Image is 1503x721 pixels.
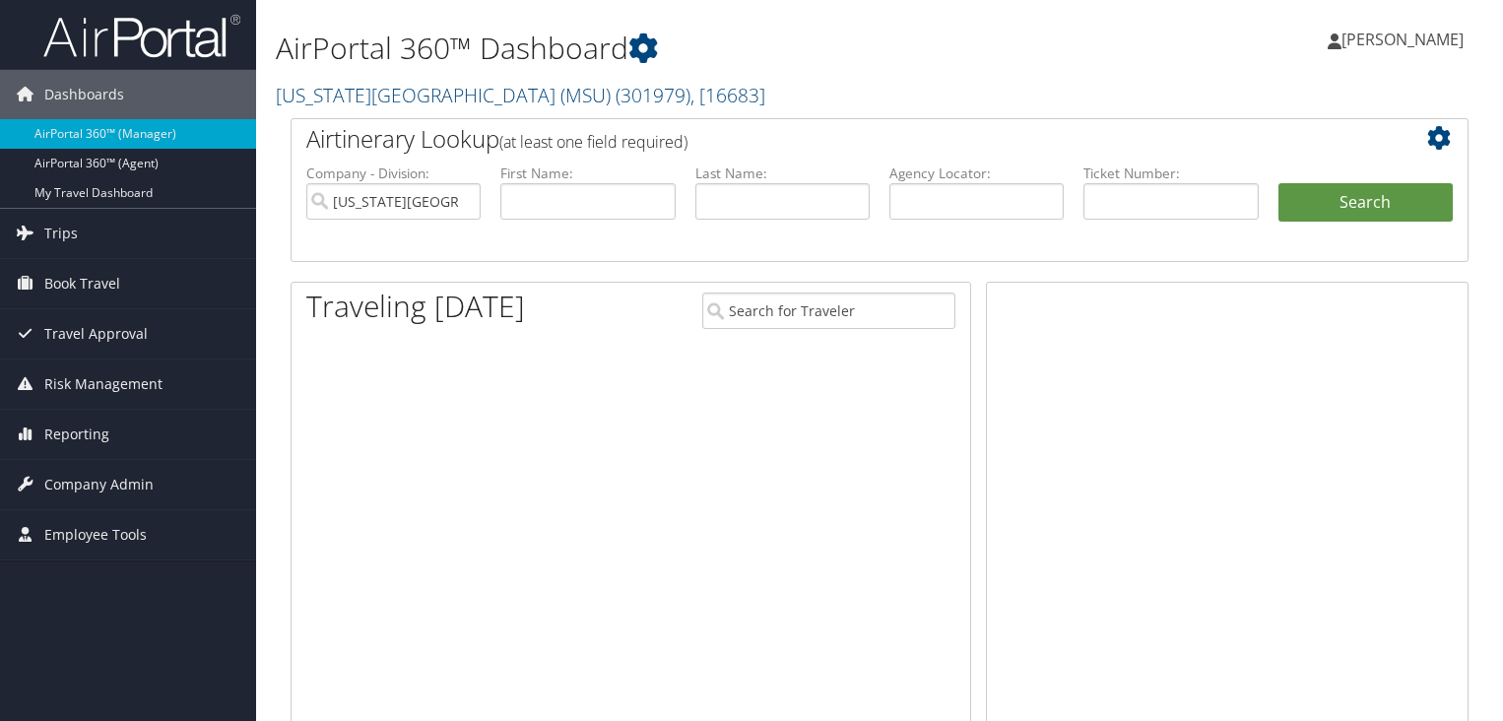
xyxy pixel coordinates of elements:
[276,82,765,108] a: [US_STATE][GEOGRAPHIC_DATA] (MSU)
[1278,183,1453,223] button: Search
[44,460,154,509] span: Company Admin
[44,209,78,258] span: Trips
[1083,164,1258,183] label: Ticket Number:
[306,286,525,327] h1: Traveling [DATE]
[44,410,109,459] span: Reporting
[702,293,955,329] input: Search for Traveler
[690,82,765,108] span: , [ 16683 ]
[695,164,870,183] label: Last Name:
[276,28,1080,69] h1: AirPortal 360™ Dashboard
[500,164,675,183] label: First Name:
[44,309,148,359] span: Travel Approval
[499,131,687,153] span: (at least one field required)
[1328,10,1483,69] a: [PERSON_NAME]
[889,164,1064,183] label: Agency Locator:
[616,82,690,108] span: ( 301979 )
[43,13,240,59] img: airportal-logo.png
[306,164,481,183] label: Company - Division:
[44,510,147,559] span: Employee Tools
[44,70,124,119] span: Dashboards
[306,122,1355,156] h2: Airtinerary Lookup
[1341,29,1464,50] span: [PERSON_NAME]
[44,360,163,409] span: Risk Management
[44,259,120,308] span: Book Travel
